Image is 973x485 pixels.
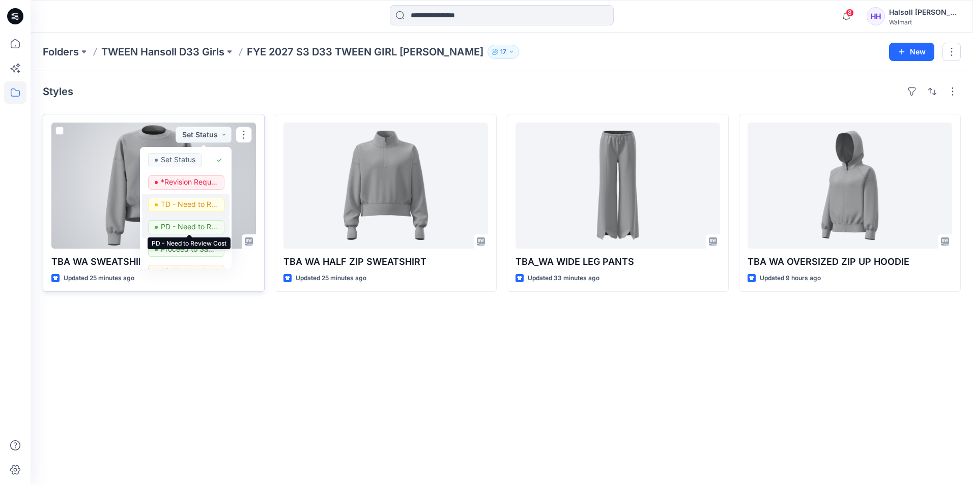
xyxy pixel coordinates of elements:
[889,43,934,61] button: New
[247,45,483,59] p: FYE 2027 S3 D33 TWEEN GIRL [PERSON_NAME]
[51,123,256,249] a: TBA WA SWEATSHIRTS
[161,198,218,211] p: TD - Need to Review
[846,9,854,17] span: 8
[889,6,960,18] div: Halsoll [PERSON_NAME] Girls Design Team
[283,123,488,249] a: TBA WA HALF ZIP SWEATSHIRT
[161,175,218,189] p: *Revision Requested
[51,255,256,269] p: TBA WA SWEATSHIRTS
[296,273,366,284] p: Updated 25 minutes ago
[161,153,195,166] p: Set Status
[64,273,134,284] p: Updated 25 minutes ago
[748,255,952,269] p: TBA WA OVERSIZED ZIP UP HOODIE
[161,243,218,256] p: Proceed to Sample
[516,123,720,249] a: TBA_WA WIDE LEG PANTS
[516,255,720,269] p: TBA_WA WIDE LEG PANTS
[500,46,506,57] p: 17
[161,265,218,278] p: 3D Working Session - Need to Review
[889,18,960,26] div: Walmart
[528,273,599,284] p: Updated 33 minutes ago
[748,123,952,249] a: TBA WA OVERSIZED ZIP UP HOODIE
[867,7,885,25] div: HH
[488,45,519,59] button: 17
[101,45,224,59] a: TWEEN Hansoll D33 Girls
[43,45,79,59] a: Folders
[161,220,218,233] p: PD - Need to Review Cost
[760,273,821,284] p: Updated 9 hours ago
[283,255,488,269] p: TBA WA HALF ZIP SWEATSHIRT
[43,85,73,98] h4: Styles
